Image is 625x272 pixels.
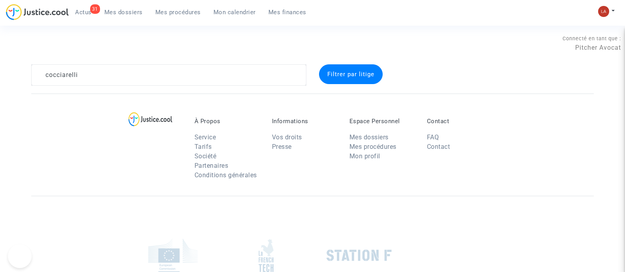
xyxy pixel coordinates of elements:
a: Tarifs [194,143,212,150]
p: À Propos [194,118,260,125]
span: Actus [75,9,92,16]
a: Mes dossiers [349,133,389,141]
span: Filtrer par litige [327,71,374,78]
span: Mon calendrier [213,9,256,16]
span: Mes finances [268,9,306,16]
a: Mes procédures [149,6,207,18]
p: Contact [427,118,493,125]
a: Mon profil [349,152,380,160]
img: logo-lg.svg [128,112,172,126]
a: Vos droits [272,133,302,141]
p: Informations [272,118,338,125]
a: Presse [272,143,292,150]
div: 31 [90,4,100,14]
iframe: Help Scout Beacon - Open [8,244,32,268]
a: FAQ [427,133,439,141]
p: Espace Personnel [349,118,415,125]
a: Société [194,152,217,160]
a: Mes dossiers [98,6,149,18]
a: Mon calendrier [207,6,262,18]
img: 3f9b7d9779f7b0ffc2b90d026f0682a9 [598,6,609,17]
a: Mes procédures [349,143,397,150]
a: Contact [427,143,450,150]
a: Partenaires [194,162,228,169]
span: Mes procédures [155,9,201,16]
img: stationf.png [327,249,392,261]
span: Mes dossiers [104,9,143,16]
a: Mes finances [262,6,313,18]
img: jc-logo.svg [6,4,69,20]
a: 31Actus [69,6,98,18]
a: Service [194,133,216,141]
span: Connecté en tant que : [563,36,621,41]
a: Conditions générales [194,171,257,179]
